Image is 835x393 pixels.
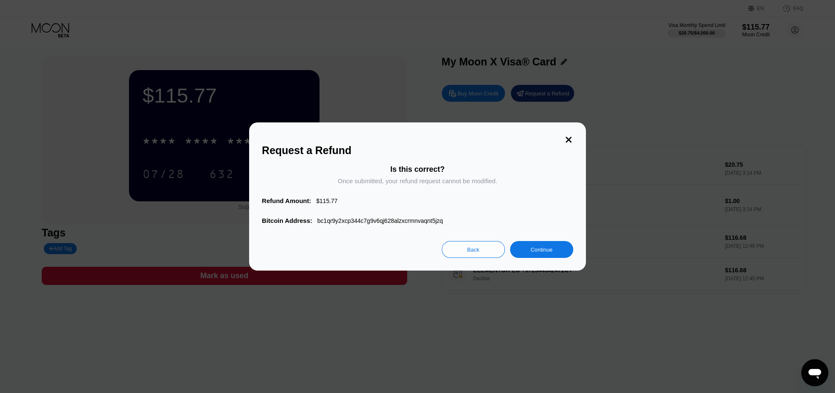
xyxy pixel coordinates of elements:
iframe: Schaltfläche zum Öffnen des Messaging-Fensters [801,359,828,386]
div: Once submitted, your refund request cannot be modified. [338,177,497,184]
div: Is this correct? [390,165,445,174]
div: Refund Amount: [262,197,311,204]
div: Continue [510,241,573,258]
div: Request a Refund [262,144,573,157]
div: $ 115.77 [316,198,338,204]
div: Back [467,246,479,253]
div: bc1qr9y2xcp344c7g9v6qj628alzxcrmnvaqnt5jzq [317,217,443,224]
div: Bitcoin Address: [262,217,312,224]
div: Continue [531,246,553,253]
div: Back [442,241,505,258]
